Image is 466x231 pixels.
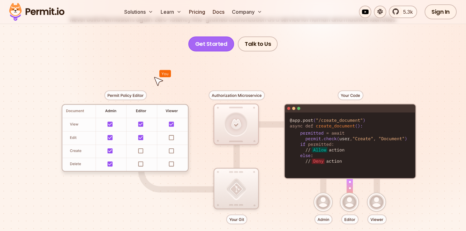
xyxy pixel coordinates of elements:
button: Solutions [122,6,156,18]
a: Get Started [188,36,234,51]
a: Talk to Us [238,36,278,51]
a: 5.3k [389,6,417,18]
button: Company [229,6,265,18]
a: Sign In [425,4,457,19]
a: Docs [210,6,227,18]
span: 5.3k [399,8,413,16]
button: Learn [158,6,184,18]
a: Pricing [186,6,208,18]
img: Permit logo [6,1,67,22]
